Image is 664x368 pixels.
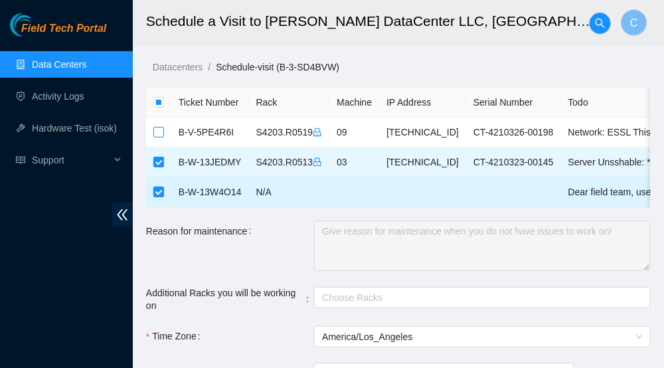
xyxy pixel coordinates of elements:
[32,123,117,134] a: Hardware Test (isok)
[313,157,322,167] span: lock
[379,118,466,147] td: [TECHNICAL_ID]
[171,88,249,118] th: Ticket Number
[313,128,322,137] span: lock
[171,147,249,177] td: B-W-13JEDMY
[146,221,256,242] label: Reason for maintenance
[153,62,203,72] a: Datacenters
[379,147,466,177] td: [TECHNICAL_ID]
[379,88,466,118] th: IP Address
[171,118,249,147] td: B-V-5PE4R6I
[630,15,638,31] span: C
[329,88,379,118] th: Machine
[249,147,330,177] td: S4203.R0513
[171,177,249,207] td: B-W-13W4O14
[590,18,610,29] span: search
[590,13,611,34] button: search
[32,147,110,173] span: Support
[146,326,206,347] label: Time Zone
[466,118,561,147] td: CT-4210326-00198
[322,327,643,347] span: America/Los_Angeles
[10,24,106,41] a: Akamai TechnologiesField Tech Portal
[466,147,561,177] td: CT-4210323-00145
[32,91,84,102] a: Activity Logs
[621,9,647,36] button: C
[249,118,330,147] td: S4203.R0519
[16,155,25,165] span: read
[21,23,106,35] span: Field Tech Portal
[466,88,561,118] th: Serial Number
[208,62,210,72] span: /
[146,289,314,310] label: Additional Racks you will be working on
[314,221,651,271] textarea: Reason for maintenance
[329,118,379,147] td: 09
[112,203,133,227] span: double-left
[10,13,67,37] img: Akamai Technologies
[216,62,339,72] a: Schedule-visit (B-3-SD4BVW)
[249,177,330,207] td: N/A
[32,59,86,70] a: Data Centers
[249,88,330,118] th: Rack
[329,147,379,177] td: 03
